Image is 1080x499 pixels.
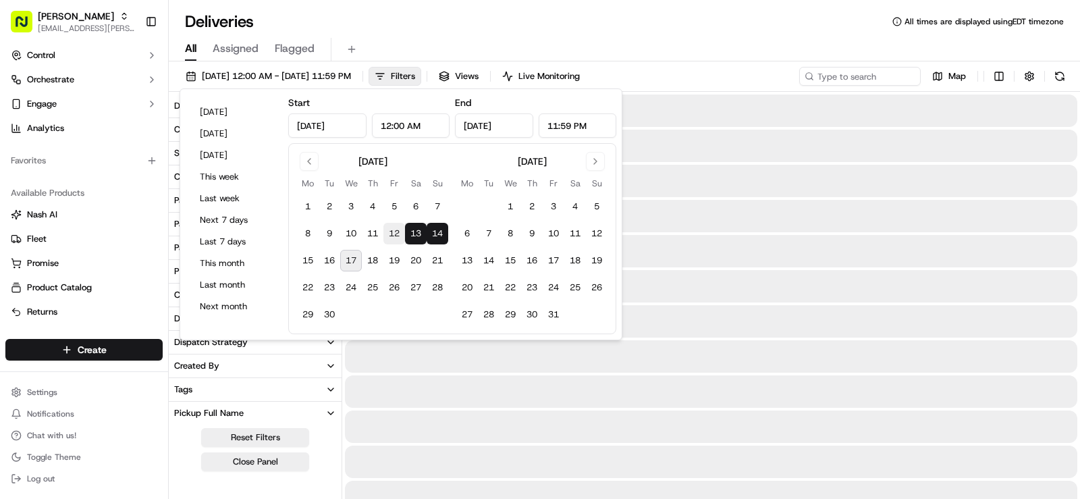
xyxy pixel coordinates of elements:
[27,233,47,245] span: Fleet
[5,277,163,298] button: Product Catalog
[383,250,405,271] button: 19
[478,304,500,325] button: 28
[13,54,246,76] p: Welcome 👋
[455,97,471,109] label: End
[455,113,533,138] input: Date
[586,176,607,190] th: Sunday
[109,190,222,215] a: 💻API Documentation
[194,211,275,230] button: Next 7 days
[27,473,55,484] span: Log out
[427,176,448,190] th: Sunday
[27,98,57,110] span: Engage
[456,223,478,244] button: 6
[230,133,246,149] button: Start new chat
[134,229,163,239] span: Pylon
[518,70,580,82] span: Live Monitoring
[564,196,586,217] button: 4
[185,41,196,57] span: All
[11,209,157,221] a: Nash AI
[427,277,448,298] button: 28
[194,124,275,143] button: [DATE]
[38,9,114,23] button: [PERSON_NAME]
[319,250,340,271] button: 16
[5,426,163,445] button: Chat with us!
[586,223,607,244] button: 12
[586,196,607,217] button: 5
[194,254,275,273] button: This month
[362,250,383,271] button: 18
[300,152,319,171] button: Go to previous month
[27,49,55,61] span: Control
[5,5,140,38] button: [PERSON_NAME][EMAIL_ADDRESS][PERSON_NAME][DOMAIN_NAME]
[383,176,405,190] th: Friday
[586,277,607,298] button: 26
[340,196,362,217] button: 3
[13,14,40,41] img: Nash
[11,282,157,294] a: Product Catalog
[391,70,415,82] span: Filters
[95,228,163,239] a: Powered byPylon
[169,378,342,401] button: Tags
[543,250,564,271] button: 17
[521,304,543,325] button: 30
[5,383,163,402] button: Settings
[564,277,586,298] button: 25
[169,213,342,236] button: Package Requirements
[383,196,405,217] button: 5
[405,176,427,190] th: Saturday
[405,277,427,298] button: 27
[169,165,342,188] button: Country
[38,23,134,34] button: [EMAIL_ADDRESS][PERSON_NAME][DOMAIN_NAME]
[5,204,163,226] button: Nash AI
[297,196,319,217] button: 1
[362,176,383,190] th: Thursday
[427,223,448,244] button: 14
[194,103,275,122] button: [DATE]
[297,304,319,325] button: 29
[297,176,319,190] th: Monday
[174,384,192,396] div: Tags
[46,142,171,153] div: We're available if you need us!
[174,194,232,207] div: Package Value
[455,70,479,82] span: Views
[5,339,163,361] button: Create
[13,129,38,153] img: 1736555255976-a54dd68f-1ca7-489b-9aae-adbdc363a1c4
[169,331,342,354] button: Dispatch Strategy
[433,67,485,86] button: Views
[543,176,564,190] th: Friday
[564,176,586,190] th: Saturday
[174,407,244,419] div: Pickup Full Name
[194,189,275,208] button: Last week
[169,189,342,212] button: Package Value
[169,402,342,425] button: Pickup Full Name
[11,257,157,269] a: Promise
[543,277,564,298] button: 24
[185,11,254,32] h1: Deliveries
[478,223,500,244] button: 7
[500,223,521,244] button: 8
[427,196,448,217] button: 7
[174,242,229,254] div: Package Tags
[27,282,92,294] span: Product Catalog
[586,250,607,271] button: 19
[194,146,275,165] button: [DATE]
[174,313,240,325] div: Driving Distance
[169,260,342,283] button: Provider Name
[169,284,342,307] button: Courier Name
[5,117,163,139] a: Analytics
[288,97,310,109] label: Start
[27,387,57,398] span: Settings
[27,74,74,86] span: Orchestrate
[297,277,319,298] button: 22
[926,67,972,86] button: Map
[564,223,586,244] button: 11
[169,142,342,165] button: State
[174,100,236,112] div: Delivery Status
[275,41,315,57] span: Flagged
[500,196,521,217] button: 1
[456,277,478,298] button: 20
[521,196,543,217] button: 2
[169,95,342,117] button: Delivery Status
[5,404,163,423] button: Notifications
